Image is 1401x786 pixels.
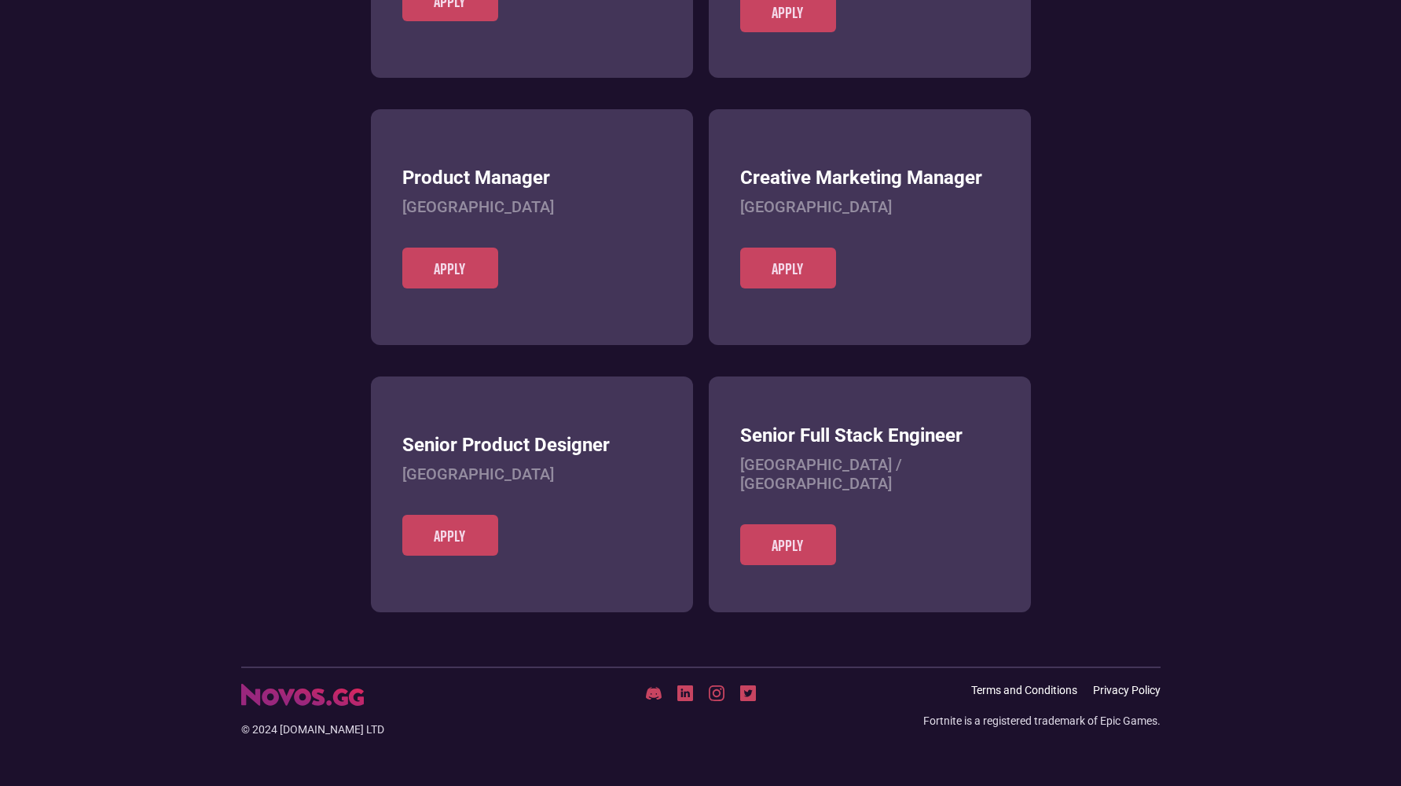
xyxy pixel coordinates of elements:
[740,424,999,447] h3: Senior Full Stack Engineer
[971,684,1077,697] a: Terms and Conditions
[740,248,836,288] a: Apply
[241,722,548,737] div: © 2024 [DOMAIN_NAME] LTD
[402,434,662,457] h3: Senior Product Designer
[923,713,1161,729] div: Fortnite is a registered trademark of Epic Games.
[740,455,999,493] h4: [GEOGRAPHIC_DATA] / [GEOGRAPHIC_DATA]
[740,167,999,189] h3: Creative Marketing Manager
[402,248,498,288] a: Apply
[740,524,836,565] a: Apply
[402,434,662,515] a: Senior Product Designer[GEOGRAPHIC_DATA]
[1093,684,1161,697] a: Privacy Policy
[402,515,498,556] a: Apply
[740,197,999,216] h4: [GEOGRAPHIC_DATA]
[402,197,662,216] h4: [GEOGRAPHIC_DATA]
[740,424,999,524] a: Senior Full Stack Engineer[GEOGRAPHIC_DATA] / [GEOGRAPHIC_DATA]
[402,167,662,189] h3: Product Manager
[402,167,662,248] a: Product Manager[GEOGRAPHIC_DATA]
[740,167,999,248] a: Creative Marketing Manager[GEOGRAPHIC_DATA]
[402,465,662,483] h4: [GEOGRAPHIC_DATA]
